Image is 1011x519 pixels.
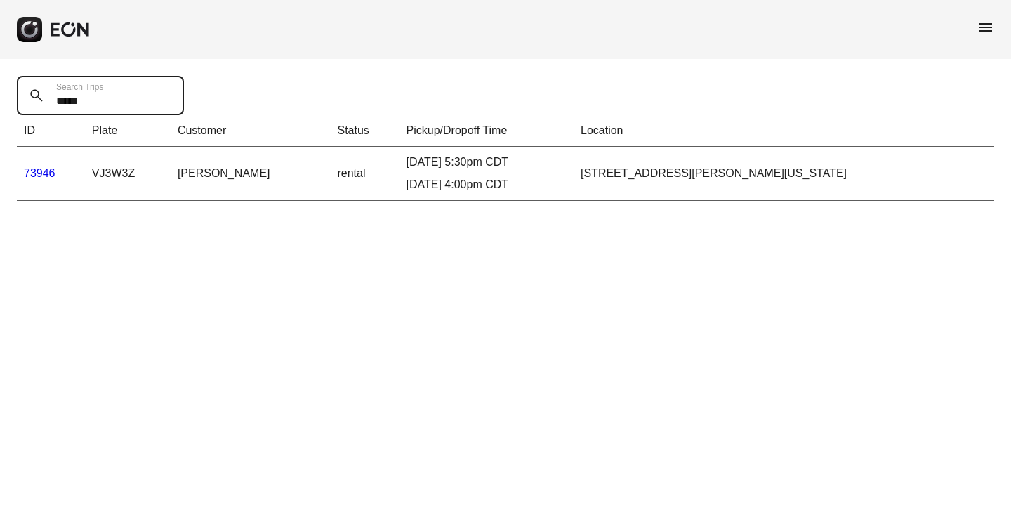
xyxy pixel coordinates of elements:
[17,115,85,147] th: ID
[407,176,567,193] div: [DATE] 4:00pm CDT
[85,147,171,201] td: VJ3W3Z
[399,115,574,147] th: Pickup/Dropoff Time
[977,19,994,36] span: menu
[56,81,103,93] label: Search Trips
[85,115,171,147] th: Plate
[171,147,331,201] td: [PERSON_NAME]
[574,147,994,201] td: [STREET_ADDRESS][PERSON_NAME][US_STATE]
[171,115,331,147] th: Customer
[24,167,55,179] a: 73946
[574,115,994,147] th: Location
[330,115,399,147] th: Status
[407,154,567,171] div: [DATE] 5:30pm CDT
[330,147,399,201] td: rental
